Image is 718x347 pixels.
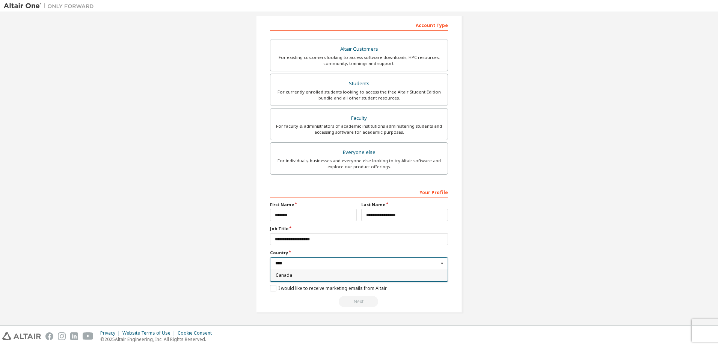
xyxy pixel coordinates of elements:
div: For currently enrolled students looking to access the free Altair Student Edition bundle and all ... [275,89,443,101]
div: Students [275,78,443,89]
div: Read and acccept EULA to continue [270,296,448,307]
div: For faculty & administrators of academic institutions administering students and accessing softwa... [275,123,443,135]
img: facebook.svg [45,332,53,340]
div: Altair Customers [275,44,443,54]
div: Account Type [270,19,448,31]
div: Your Profile [270,186,448,198]
p: © 2025 Altair Engineering, Inc. All Rights Reserved. [100,336,216,342]
div: Cookie Consent [178,330,216,336]
div: Everyone else [275,147,443,158]
label: Job Title [270,226,448,232]
img: instagram.svg [58,332,66,340]
div: Privacy [100,330,122,336]
div: For existing customers looking to access software downloads, HPC resources, community, trainings ... [275,54,443,66]
label: Country [270,250,448,256]
label: Last Name [361,202,448,208]
span: Canada [276,273,443,278]
img: linkedin.svg [70,332,78,340]
div: For individuals, businesses and everyone else looking to try Altair software and explore our prod... [275,158,443,170]
div: Faculty [275,113,443,124]
label: First Name [270,202,357,208]
img: altair_logo.svg [2,332,41,340]
img: Altair One [4,2,98,10]
div: Website Terms of Use [122,330,178,336]
label: I would like to receive marketing emails from Altair [270,285,387,291]
img: youtube.svg [83,332,94,340]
